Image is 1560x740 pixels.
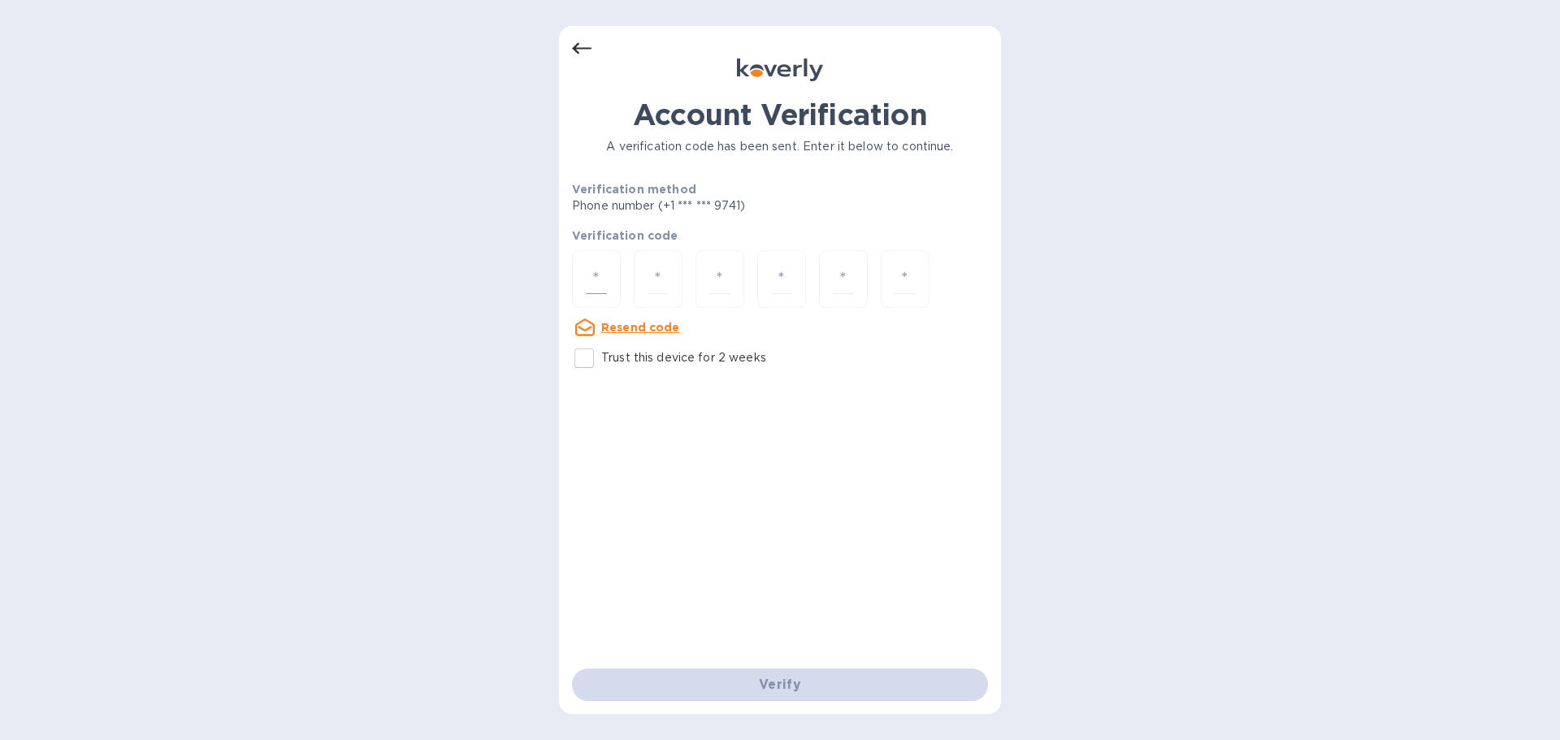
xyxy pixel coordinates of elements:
h1: Account Verification [572,97,988,132]
u: Resend code [601,321,680,334]
p: Trust this device for 2 weeks [601,349,766,366]
b: Verification method [572,183,696,196]
p: Verification code [572,227,988,244]
p: Phone number (+1 *** *** 9741) [572,197,869,214]
p: A verification code has been sent. Enter it below to continue. [572,138,988,155]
